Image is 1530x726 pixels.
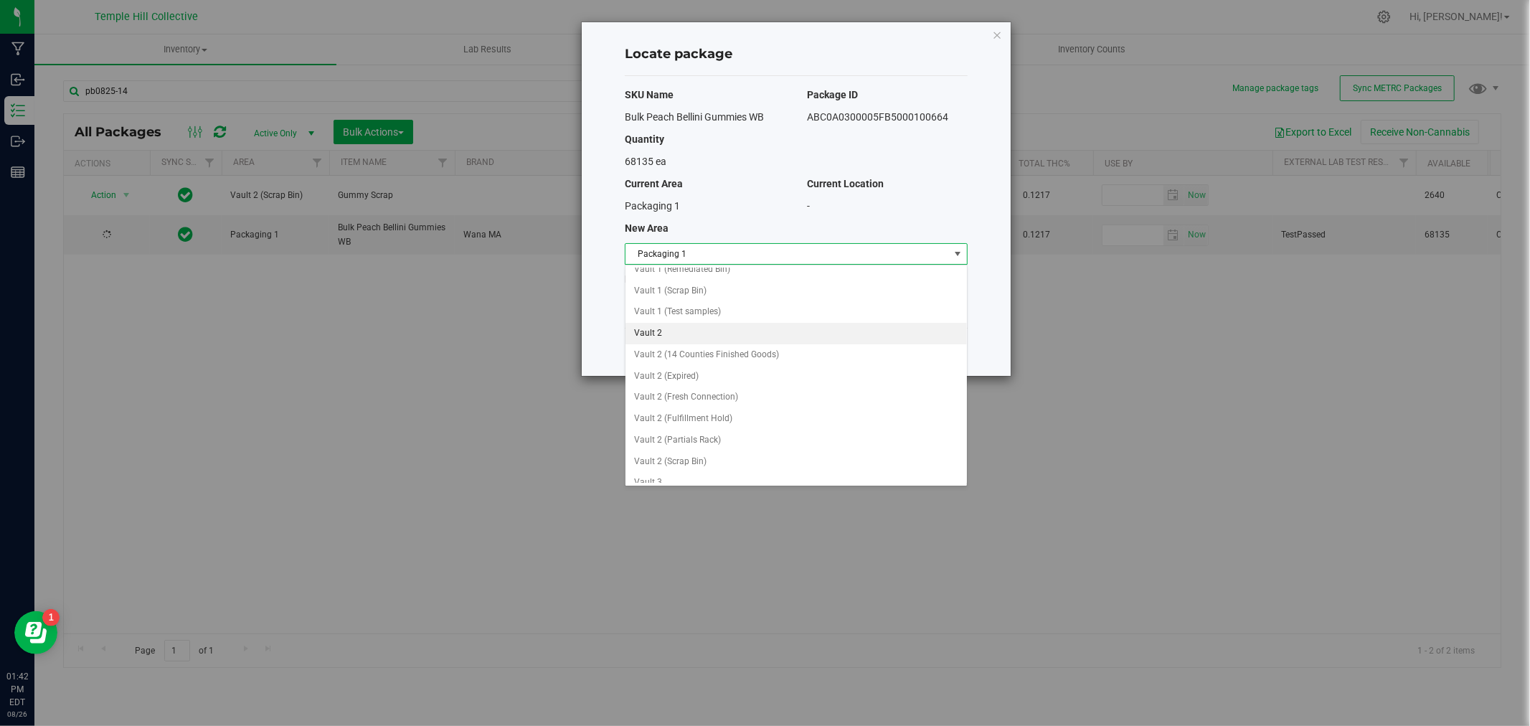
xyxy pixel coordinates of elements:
[14,611,57,654] iframe: Resource center
[625,178,683,189] span: Current Area
[625,244,949,264] span: Packaging 1
[807,200,810,212] span: -
[807,111,948,123] span: ABC0A0300005FB5000100664
[42,609,60,626] iframe: Resource center unread badge
[625,133,664,145] span: Quantity
[625,301,967,323] li: Vault 1 (Test samples)
[625,451,967,473] li: Vault 2 (Scrap Bin)
[625,430,967,451] li: Vault 2 (Partials Rack)
[625,259,967,280] li: Vault 1 (Remediated Bin)
[625,323,967,344] li: Vault 2
[625,45,968,64] h4: Locate package
[625,89,674,100] span: SKU Name
[625,156,666,167] span: 68135 ea
[625,344,967,366] li: Vault 2 (14 Counties Finished Goods)
[625,472,967,494] li: Vault 3
[949,244,967,264] span: select
[625,222,669,234] span: New Area
[625,280,967,302] li: Vault 1 (Scrap Bin)
[807,178,884,189] span: Current Location
[625,387,967,408] li: Vault 2 (Fresh Connection)
[625,366,967,387] li: Vault 2 (Expired)
[807,89,858,100] span: Package ID
[625,111,764,123] span: Bulk Peach Bellini Gummies WB
[625,408,967,430] li: Vault 2 (Fulfillment Hold)
[625,200,680,212] span: Packaging 1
